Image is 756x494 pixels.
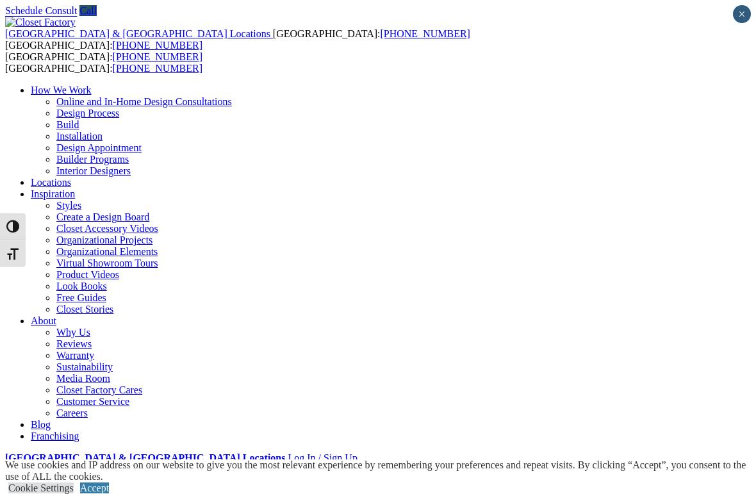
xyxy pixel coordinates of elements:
[288,452,357,463] a: Log In / Sign Up
[56,350,94,361] a: Warranty
[5,459,756,482] div: We use cookies and IP address on our website to give you the most relevant experience by remember...
[5,452,285,463] a: [GEOGRAPHIC_DATA] & [GEOGRAPHIC_DATA] Locations
[31,85,92,95] a: How We Work
[56,223,158,234] a: Closet Accessory Videos
[56,96,232,107] a: Online and In-Home Design Consultations
[5,17,76,28] img: Closet Factory
[56,246,158,257] a: Organizational Elements
[56,408,88,418] a: Careers
[5,5,77,16] a: Schedule Consult
[56,154,129,165] a: Builder Programs
[56,373,110,384] a: Media Room
[5,28,470,51] span: [GEOGRAPHIC_DATA]: [GEOGRAPHIC_DATA]:
[5,28,273,39] a: [GEOGRAPHIC_DATA] & [GEOGRAPHIC_DATA] Locations
[56,327,90,338] a: Why Us
[380,28,470,39] a: [PHONE_NUMBER]
[31,188,75,199] a: Inspiration
[113,63,202,74] a: [PHONE_NUMBER]
[8,482,74,493] a: Cookie Settings
[56,269,119,280] a: Product Videos
[56,165,131,176] a: Interior Designers
[56,338,92,349] a: Reviews
[113,40,202,51] a: [PHONE_NUMBER]
[56,304,113,315] a: Closet Stories
[31,315,56,326] a: About
[56,142,142,153] a: Design Appointment
[56,235,152,245] a: Organizational Projects
[56,361,113,372] a: Sustainability
[56,258,158,268] a: Virtual Showroom Tours
[5,28,270,39] span: [GEOGRAPHIC_DATA] & [GEOGRAPHIC_DATA] Locations
[80,482,109,493] a: Accept
[733,5,751,23] button: Close
[56,108,119,119] a: Design Process
[79,5,97,16] a: Call
[56,211,149,222] a: Create a Design Board
[31,431,79,441] a: Franchising
[5,51,202,74] span: [GEOGRAPHIC_DATA]: [GEOGRAPHIC_DATA]:
[56,119,79,130] a: Build
[56,281,107,292] a: Look Books
[113,51,202,62] a: [PHONE_NUMBER]
[56,384,142,395] a: Closet Factory Cares
[56,292,106,303] a: Free Guides
[56,396,129,407] a: Customer Service
[31,419,51,430] a: Blog
[31,177,71,188] a: Locations
[56,200,81,211] a: Styles
[56,131,103,142] a: Installation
